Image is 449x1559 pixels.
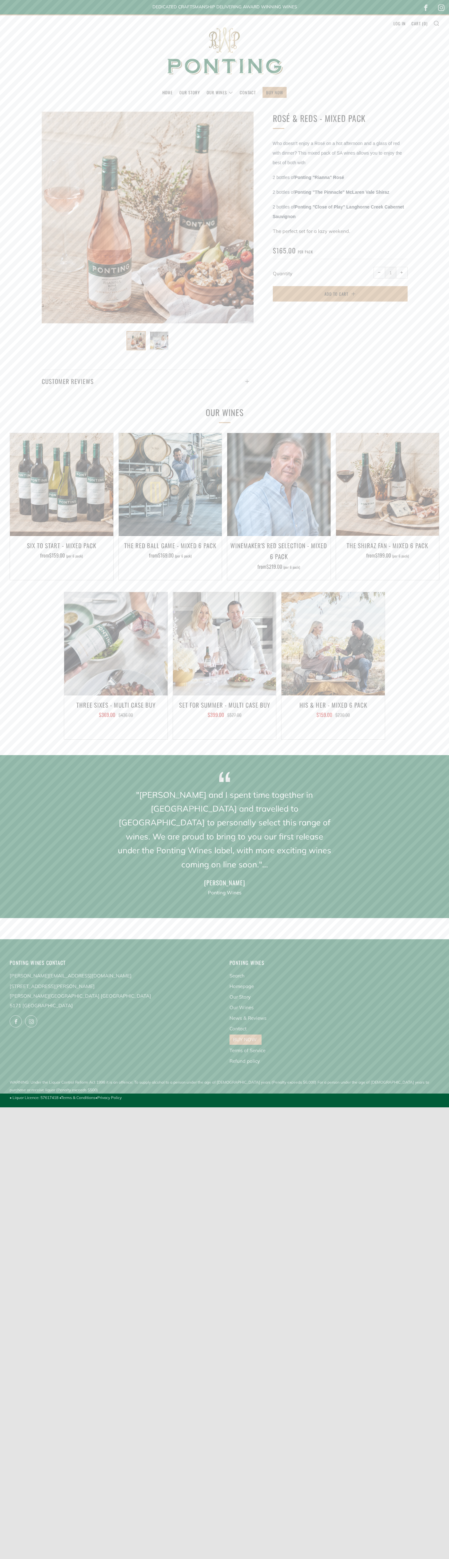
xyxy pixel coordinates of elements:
a: Six To Start - Mixed Pack from$159.00 (per 6 pack) [10,540,113,572]
a: Three Sixes - Multi Case Buy $369.00 $436.00 [64,699,168,731]
img: Load image into Gallery viewer, Rosé &amp; Reds - Mixed Pack [150,332,168,350]
img: Load image into Gallery viewer, Rosé &amp; Reds - Mixed Pack [127,332,145,350]
span: + [400,271,403,274]
h2: Our Wines [119,406,331,419]
span: • Liquor Licence: 57617418 • • [10,1094,439,1102]
a: Home [162,87,173,98]
a: Terms & Conditions [61,1095,95,1100]
span: $230.00 [335,711,350,718]
span: $369.00 [99,711,115,719]
a: Privacy Policy [97,1095,122,1100]
a: Contact [229,1026,246,1032]
a: BUY NOW [233,1036,257,1043]
a: Contact [240,87,256,98]
span: − [378,271,381,274]
strong: Ponting "Close of Play" Langhorne Creek Cabernet Sauvignon [273,204,404,219]
h3: The Red Ball Game - Mixed 6 Pack [122,540,219,551]
h3: The Shiraz Fan - Mixed 6 Pack [339,540,436,551]
label: Quantity [273,270,292,277]
span: from [257,563,300,570]
span: $159.00 [49,551,65,559]
h4: Customer Reviews [42,376,254,387]
a: Homepage [229,983,254,989]
span: (per 6 pack) [392,554,409,558]
span: $399.00 [208,711,224,719]
button: Load image into Gallery viewer, Rosé &amp; Reds - Mixed Pack [126,331,146,350]
span: $219.00 [266,563,282,570]
a: Search [229,973,245,979]
a: Log in [393,18,406,29]
span: per pack [298,250,313,254]
img: Ponting Wines [160,15,289,87]
h3: Set For Summer - Multi Case Buy [176,699,273,710]
input: quantity [385,267,396,278]
a: News & Reviews [229,1015,266,1021]
a: BUY NOW [266,87,283,98]
h2: "[PERSON_NAME] and I spent time together in [GEOGRAPHIC_DATA] and travelled to [GEOGRAPHIC_DATA] ... [116,788,334,871]
h3: His & Her - Mixed 6 Pack [285,699,382,710]
a: His & Her - Mixed 6 Pack $159.00 $230.00 [281,699,385,731]
h3: Six To Start - Mixed Pack [13,540,110,551]
span: 2 bottles of [273,204,404,219]
a: Cart (0) [411,18,427,29]
span: from [40,551,83,559]
span: Who doesn't enjoy a Rosé on a hot afternoon and a glass of red with dinner? This mixed pack of SA... [273,141,402,165]
p: [STREET_ADDRESS][PERSON_NAME] [PERSON_NAME][GEOGRAPHIC_DATA] [GEOGRAPHIC_DATA] 5171 [GEOGRAPHIC_D... [10,982,220,1010]
h3: Three Sixes - Multi Case Buy [67,699,164,710]
span: $527.00 [227,711,241,718]
strong: Ponting "The Pinnacle" McLaren Vale Shiraz [295,190,389,195]
span: 2 bottles of [273,175,344,180]
a: [PERSON_NAME][EMAIL_ADDRESS][DOMAIN_NAME] [10,973,132,979]
h4: Ponting Wines [229,958,440,967]
span: WARNING: Under the Liquor Control Reform Act 1998 it is an offence: To supply alcohol to a person... [10,1078,439,1094]
a: The Shiraz Fan - Mixed 6 Pack from$199.00 (per 6 pack) [336,540,439,572]
span: (per 6 pack) [175,554,192,558]
a: Our Wines [207,87,233,98]
a: Terms of Service [229,1047,265,1053]
a: Our Story [179,87,200,98]
p: Ponting Wines [116,888,334,898]
button: Add to Cart [273,286,408,302]
a: Refund policy [229,1058,260,1064]
span: $436.00 [118,711,133,718]
span: $199.00 [375,551,391,559]
a: Our Story [229,994,251,1000]
a: The Red Ball Game - Mixed 6 Pack from$169.00 (per 6 pack) [119,540,222,572]
h4: [PERSON_NAME] [116,877,334,888]
a: Our Wines [229,1004,254,1010]
span: (per 6 pack) [66,554,83,558]
span: $159.00 [316,711,332,719]
h4: Ponting Wines Contact [10,958,220,967]
a: Winemaker's Red Selection - Mixed 6 Pack from$219.00 (per 6 pack) [227,540,331,572]
span: 0 [424,20,426,27]
a: Customer Reviews [42,370,254,387]
span: (per 6 pack) [283,566,300,569]
span: from [149,551,192,559]
a: Set For Summer - Multi Case Buy $399.00 $527.00 [173,699,276,731]
span: $169.00 [158,551,174,559]
span: 2 bottles of [273,190,389,195]
p: The perfect set for a lazy weekend. [273,226,408,236]
h3: Winemaker's Red Selection - Mixed 6 Pack [230,540,327,562]
span: from [366,551,409,559]
h1: Rosé & Reds - Mixed Pack [273,112,408,125]
span: $165.00 [273,245,296,255]
span: Add to Cart [324,291,348,297]
strong: Ponting "Rianna" Rosé [295,175,344,180]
